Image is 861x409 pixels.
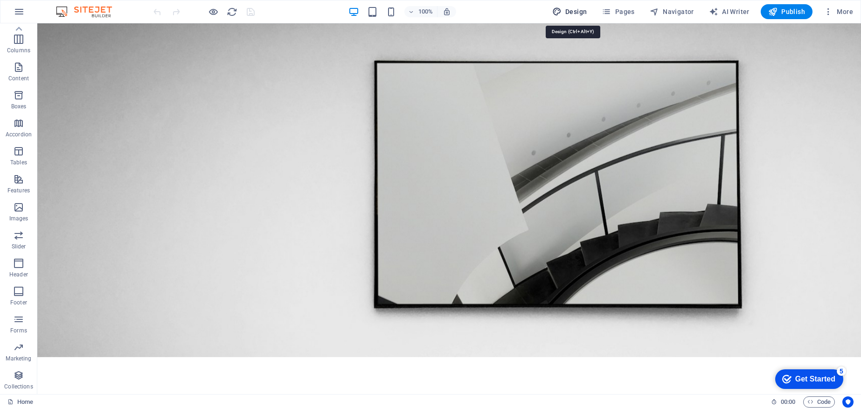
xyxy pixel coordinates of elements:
button: AI Writer [705,4,753,19]
button: Navigator [646,4,698,19]
button: Code [803,396,835,408]
p: Content [8,75,29,82]
button: Publish [761,4,812,19]
i: Reload page [227,7,237,17]
p: Collections [4,383,33,390]
button: reload [226,6,237,17]
a: Click to cancel selection. Double-click to open Pages [7,396,33,408]
button: Usercentrics [842,396,854,408]
span: Pages [602,7,634,16]
p: Images [9,215,28,222]
p: Header [9,271,28,278]
span: Publish [768,7,805,16]
p: Boxes [11,103,27,110]
p: Tables [10,159,27,166]
p: Features [7,187,30,194]
h6: Session time [771,396,796,408]
h6: 100% [418,6,433,17]
p: Slider [12,243,26,250]
div: 5 [69,2,78,11]
span: : [787,398,789,405]
p: Marketing [6,355,31,362]
span: AI Writer [709,7,750,16]
span: Design [552,7,587,16]
div: Get Started 5 items remaining, 0% complete [7,5,76,24]
button: Design [549,4,591,19]
span: 00 00 [781,396,795,408]
i: On resize automatically adjust zoom level to fit chosen device. [443,7,451,16]
button: Pages [598,4,638,19]
p: Footer [10,299,27,306]
span: Code [807,396,831,408]
button: 100% [404,6,437,17]
p: Forms [10,327,27,334]
button: More [820,4,857,19]
p: Columns [7,47,30,54]
div: Get Started [28,10,68,19]
button: Click here to leave preview mode and continue editing [208,6,219,17]
span: More [824,7,853,16]
img: Editor Logo [54,6,124,17]
p: Accordion [6,131,32,138]
span: Navigator [650,7,694,16]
